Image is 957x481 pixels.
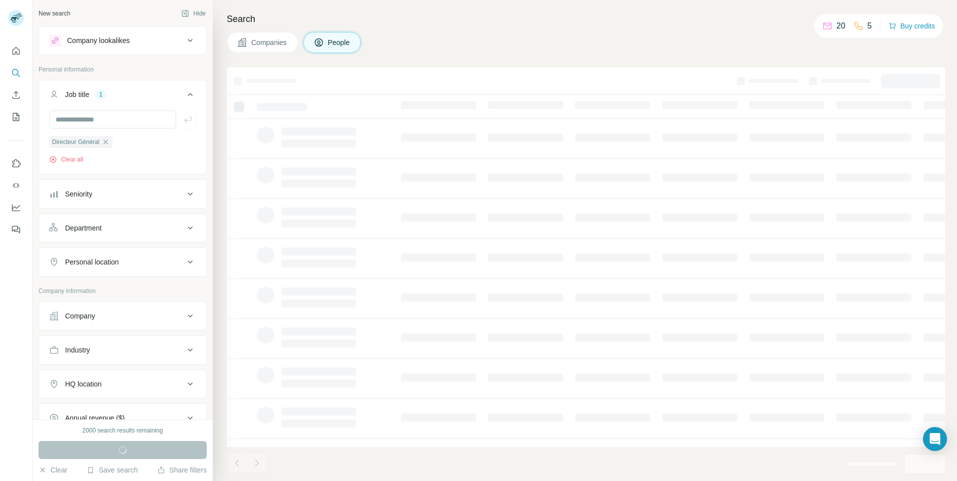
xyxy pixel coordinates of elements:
[65,345,90,355] div: Industry
[39,216,206,240] button: Department
[39,465,67,475] button: Clear
[8,176,24,194] button: Use Surfe API
[251,37,288,47] span: Companies
[867,20,872,32] p: 5
[174,6,213,21] button: Hide
[65,311,95,321] div: Company
[39,65,207,74] p: Personal information
[65,189,92,199] div: Seniority
[8,42,24,60] button: Quick start
[52,137,100,146] span: Directeur Général
[67,35,130,45] div: Company lookalikes
[65,379,102,389] div: HQ location
[888,19,935,33] button: Buy credits
[39,9,70,18] div: New search
[8,198,24,216] button: Dashboard
[923,427,947,451] div: Open Intercom Messenger
[157,465,207,475] button: Share filters
[8,86,24,104] button: Enrich CSV
[39,338,206,362] button: Industry
[39,286,207,295] p: Company information
[8,64,24,82] button: Search
[328,37,351,47] span: People
[39,406,206,430] button: Annual revenue ($)
[65,413,125,423] div: Annual revenue ($)
[39,82,206,110] button: Job title1
[8,154,24,172] button: Use Surfe on LinkedIn
[65,89,89,99] div: Job title
[83,426,163,435] div: 2000 search results remaining
[8,220,24,238] button: Feedback
[39,304,206,328] button: Company
[39,250,206,274] button: Personal location
[227,12,945,26] h4: Search
[8,108,24,126] button: My lists
[39,372,206,396] button: HQ location
[95,90,107,99] div: 1
[836,20,845,32] p: 20
[39,28,206,52] button: Company lookalikes
[65,223,102,233] div: Department
[87,465,138,475] button: Save search
[49,155,83,164] button: Clear all
[39,182,206,206] button: Seniority
[65,257,119,267] div: Personal location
